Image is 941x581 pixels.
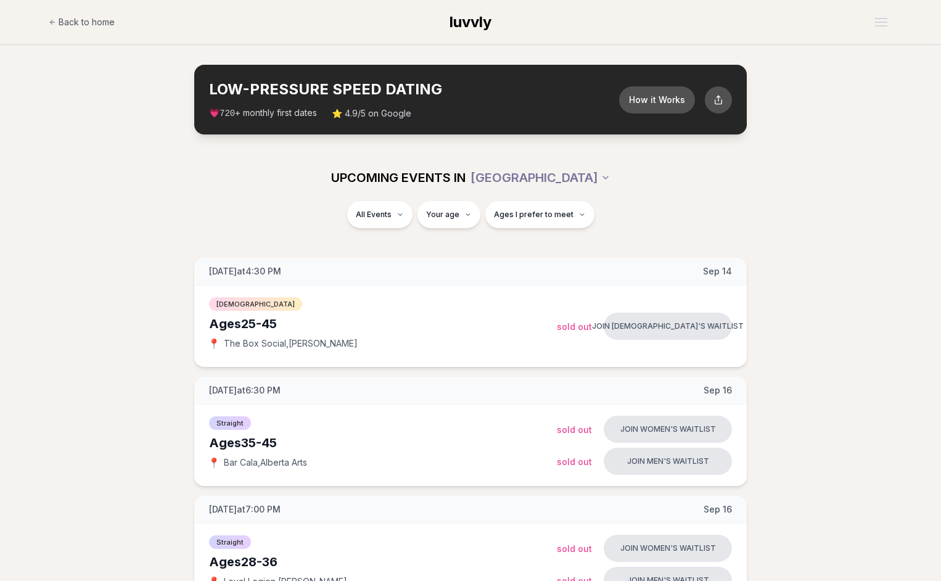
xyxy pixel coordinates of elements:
span: Sep 14 [703,265,732,278]
span: [DATE] at 4:30 PM [209,265,281,278]
span: Sep 16 [704,503,732,516]
span: [DATE] at 6:30 PM [209,384,281,397]
span: 📍 [209,458,219,468]
button: Your age [417,201,480,228]
button: All Events [347,201,413,228]
button: [GEOGRAPHIC_DATA] [470,164,610,191]
span: Bar Cala , Alberta Arts [224,456,307,469]
div: Ages 35-45 [209,434,557,451]
span: Straight [209,416,251,430]
button: Join women's waitlist [604,535,732,562]
span: Sold Out [557,424,592,435]
button: How it Works [619,86,695,113]
button: Open menu [870,13,892,31]
a: Back to home [49,10,115,35]
span: Sold Out [557,543,592,554]
span: ⭐ 4.9/5 on Google [332,107,411,120]
span: Ages I prefer to meet [494,210,573,220]
div: Ages 28-36 [209,553,557,571]
span: Sep 16 [704,384,732,397]
span: Straight [209,535,251,549]
button: Join women's waitlist [604,416,732,443]
span: [DEMOGRAPHIC_DATA] [209,297,302,311]
span: 📍 [209,339,219,348]
span: All Events [356,210,392,220]
span: Your age [426,210,459,220]
button: Join men's waitlist [604,448,732,475]
button: Join [DEMOGRAPHIC_DATA]'s waitlist [604,313,732,340]
span: Sold Out [557,321,592,332]
div: Ages 25-45 [209,315,557,332]
a: luvvly [450,12,491,32]
span: [DATE] at 7:00 PM [209,503,281,516]
span: Back to home [59,16,115,28]
span: luvvly [450,13,491,31]
span: Sold Out [557,456,592,467]
span: The Box Social , [PERSON_NAME] [224,337,358,350]
span: UPCOMING EVENTS IN [331,169,466,186]
span: 💗 + monthly first dates [209,107,317,120]
button: Ages I prefer to meet [485,201,594,228]
h2: LOW-PRESSURE SPEED DATING [209,80,619,99]
span: 720 [220,109,235,118]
